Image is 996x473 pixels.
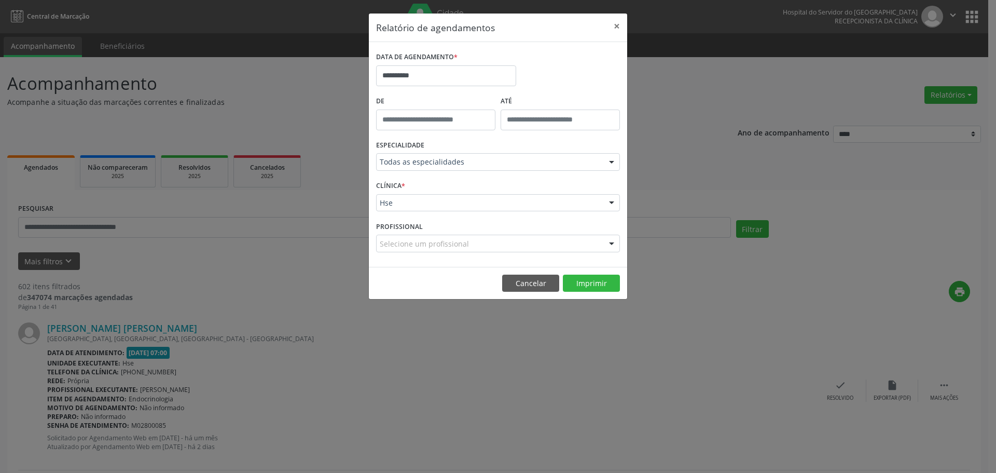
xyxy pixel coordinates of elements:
[376,93,495,110] label: De
[380,238,469,249] span: Selecione um profissional
[501,93,620,110] label: ATÉ
[376,178,405,194] label: CLÍNICA
[380,198,599,208] span: Hse
[376,49,458,65] label: DATA DE AGENDAMENTO
[502,275,559,292] button: Cancelar
[380,157,599,167] span: Todas as especialidades
[376,21,495,34] h5: Relatório de agendamentos
[606,13,627,39] button: Close
[376,219,423,235] label: PROFISSIONAL
[376,138,424,154] label: ESPECIALIDADE
[563,275,620,292] button: Imprimir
